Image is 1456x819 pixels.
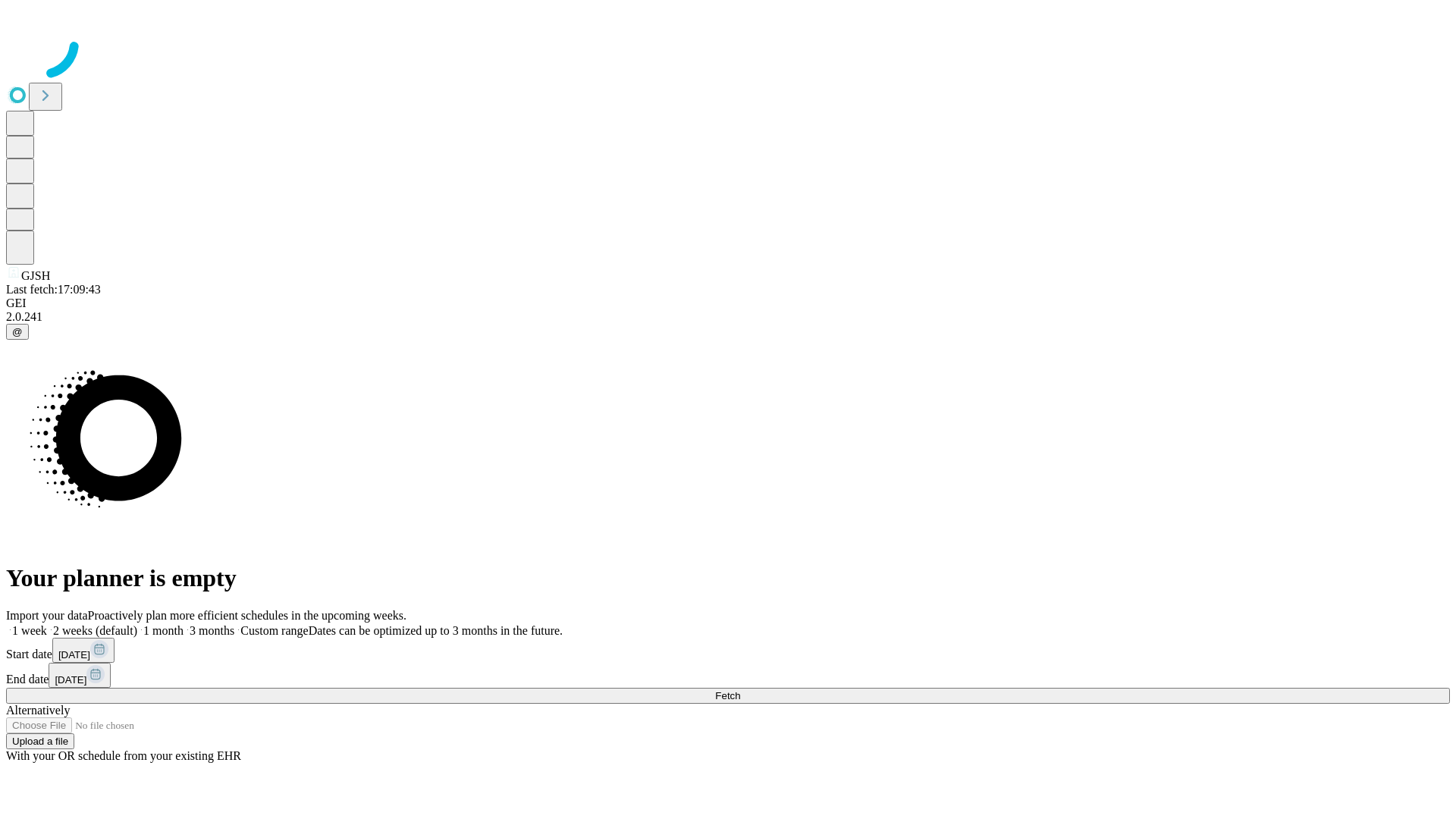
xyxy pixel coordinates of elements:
[52,638,115,663] button: [DATE]
[6,310,1450,324] div: 2.0.241
[6,704,70,717] span: Alternatively
[240,624,308,637] span: Custom range
[12,326,23,337] span: @
[715,690,740,701] span: Fetch
[6,688,1450,704] button: Fetch
[6,324,29,340] button: @
[309,624,563,637] span: Dates can be optimized up to 3 months in the future.
[6,297,1450,310] div: GEI
[143,624,184,637] span: 1 month
[6,733,74,749] button: Upload a file
[21,269,50,282] span: GJSH
[6,609,88,622] span: Import your data
[6,663,1450,688] div: End date
[12,624,47,637] span: 1 week
[6,564,1450,592] h1: Your planner is empty
[190,624,234,637] span: 3 months
[49,663,111,688] button: [DATE]
[88,609,406,622] span: Proactively plan more efficient schedules in the upcoming weeks.
[6,638,1450,663] div: Start date
[6,283,101,296] span: Last fetch: 17:09:43
[55,674,86,686] span: [DATE]
[6,749,241,762] span: With your OR schedule from your existing EHR
[53,624,137,637] span: 2 weeks (default)
[58,649,90,661] span: [DATE]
